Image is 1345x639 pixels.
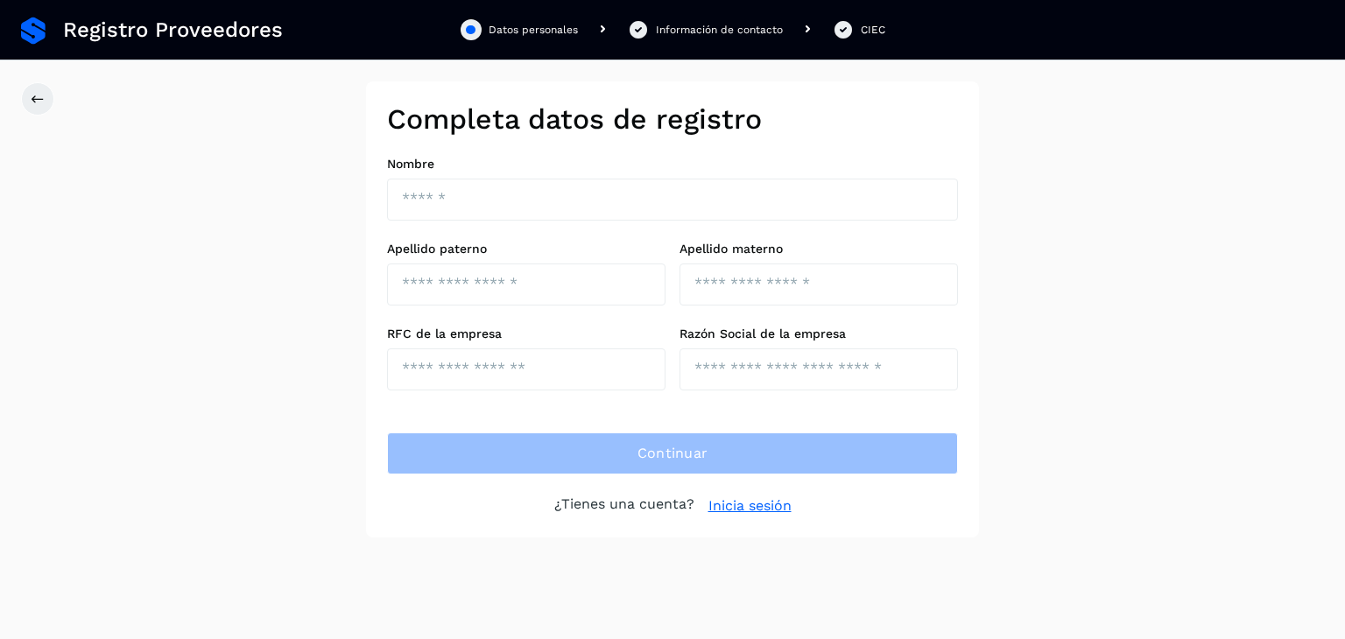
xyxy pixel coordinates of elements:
label: RFC de la empresa [387,327,665,341]
div: Datos personales [489,22,578,38]
label: Razón Social de la empresa [680,327,958,341]
button: Continuar [387,432,958,474]
p: ¿Tienes una cuenta? [554,495,694,516]
label: Apellido materno [680,242,958,256]
span: Registro Proveedores [63,18,283,43]
div: Información de contacto [656,22,783,38]
h2: Completa datos de registro [387,102,958,136]
label: Apellido paterno [387,242,665,256]
a: Inicia sesión [708,495,792,516]
span: Continuar [637,444,708,463]
label: Nombre [387,157,958,172]
div: CIEC [861,22,885,38]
